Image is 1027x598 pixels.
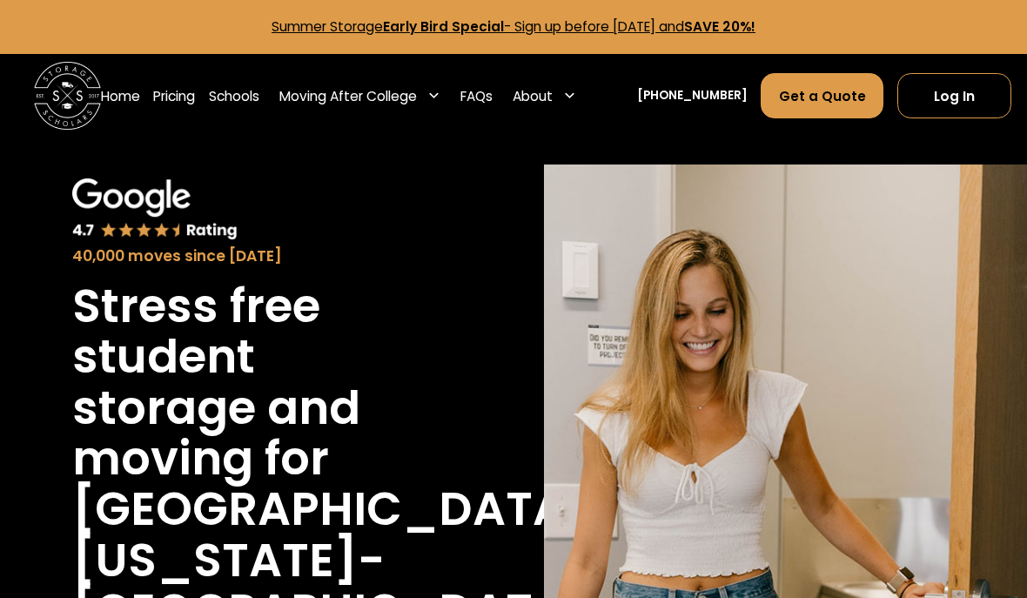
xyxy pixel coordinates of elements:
[101,72,140,119] a: Home
[897,73,1011,118] a: Log In
[513,86,553,106] div: About
[34,62,101,129] a: home
[72,245,445,267] div: 40,000 moves since [DATE]
[272,72,446,119] div: Moving After College
[209,72,259,119] a: Schools
[72,281,445,485] h1: Stress free student storage and moving for
[153,72,195,119] a: Pricing
[279,86,417,106] div: Moving After College
[460,72,493,119] a: FAQs
[72,178,237,241] img: Google 4.7 star rating
[507,72,583,119] div: About
[684,17,755,36] strong: SAVE 20%!
[34,62,101,129] img: Storage Scholars main logo
[383,17,504,36] strong: Early Bird Special
[272,17,755,36] a: Summer StorageEarly Bird Special- Sign up before [DATE] andSAVE 20%!
[761,73,883,118] a: Get a Quote
[637,87,748,104] a: [PHONE_NUMBER]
